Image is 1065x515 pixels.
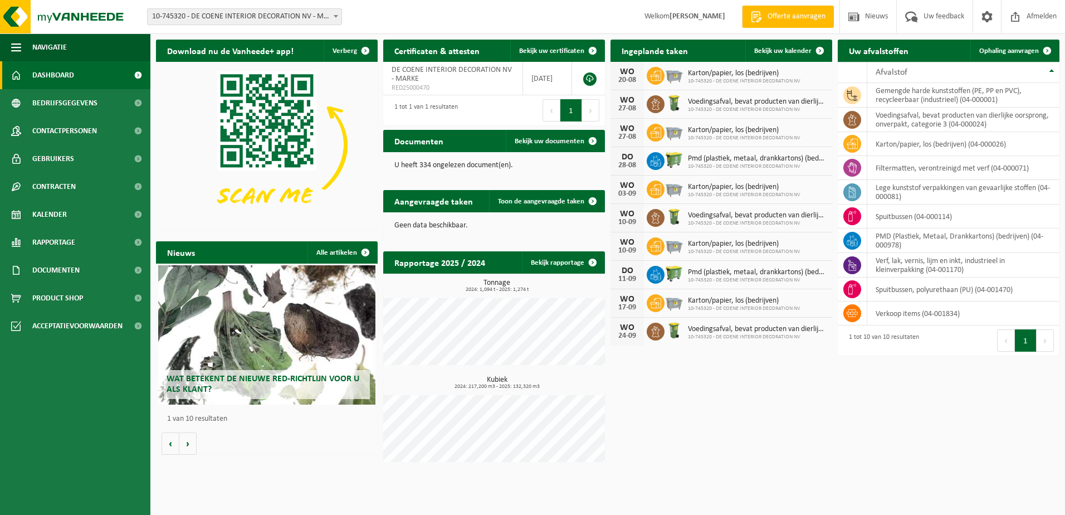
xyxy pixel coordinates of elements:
[665,179,683,198] img: WB-2500-GAL-GY-01
[688,249,800,255] span: 10-745320 - DE COENE INTERIOR DECORATION NV
[616,67,638,76] div: WO
[688,192,800,198] span: 10-745320 - DE COENE INTERIOR DECORATION NV
[333,47,357,55] span: Verberg
[867,156,1059,180] td: filtermatten, verontreinigd met verf (04-000071)
[522,251,604,274] a: Bekijk rapportage
[179,433,197,455] button: Volgende
[394,162,594,169] p: U heeft 334 ongelezen document(en).
[867,302,1059,325] td: verkoop items (04-001834)
[688,325,827,334] span: Voedingsafval, bevat producten van dierlijke oorsprong, onverpakt, categorie 3
[616,124,638,133] div: WO
[32,145,74,173] span: Gebruikers
[979,47,1039,55] span: Ophaling aanvragen
[498,198,584,205] span: Toon de aangevraagde taken
[616,295,638,304] div: WO
[519,47,584,55] span: Bekijk uw certificaten
[543,99,560,122] button: Previous
[838,40,920,61] h2: Uw afvalstoffen
[665,293,683,312] img: WB-2500-GAL-GY-01
[616,190,638,198] div: 03-09
[32,61,74,89] span: Dashboard
[616,323,638,332] div: WO
[156,241,206,263] h2: Nieuws
[616,162,638,169] div: 28-08
[167,375,359,394] span: Wat betekent de nieuwe RED-richtlijn voor u als klant?
[867,108,1059,132] td: voedingsafval, bevat producten van dierlijke oorsprong, onverpakt, categorie 3 (04-000024)
[688,78,800,85] span: 10-745320 - DE COENE INTERIOR DECORATION NV
[506,130,604,152] a: Bekijk uw documenten
[754,47,812,55] span: Bekijk uw kalender
[394,222,594,230] p: Geen data beschikbaar.
[688,277,827,284] span: 10-745320 - DE COENE INTERIOR DECORATION NV
[616,96,638,105] div: WO
[665,122,683,141] img: WB-2500-GAL-GY-01
[765,11,828,22] span: Offerte aanvragen
[515,138,584,145] span: Bekijk uw documenten
[616,210,638,218] div: WO
[867,278,1059,302] td: spuitbussen, polyurethaan (PU) (04-001470)
[32,89,97,117] span: Bedrijfsgegevens
[32,201,67,229] span: Kalender
[383,130,455,152] h2: Documenten
[389,384,605,390] span: 2024: 217,200 m3 - 2025: 132,320 m3
[156,40,305,61] h2: Download nu de Vanheede+ app!
[616,153,638,162] div: DO
[843,328,919,353] div: 1 tot 10 van 10 resultaten
[32,173,76,201] span: Contracten
[688,334,827,341] span: 10-745320 - DE COENE INTERIOR DECORATION NV
[32,312,123,340] span: Acceptatievoorwaarden
[742,6,834,28] a: Offerte aanvragen
[688,297,800,305] span: Karton/papier, los (bedrijven)
[616,218,638,226] div: 10-09
[688,98,827,106] span: Voedingsafval, bevat producten van dierlijke oorsprong, onverpakt, categorie 3
[665,264,683,283] img: WB-0660-HPE-GN-50
[970,40,1058,62] a: Ophaling aanvragen
[389,279,605,293] h3: Tonnage
[32,117,97,145] span: Contactpersonen
[665,207,683,226] img: WB-0140-HPE-GN-50
[616,76,638,84] div: 20-08
[167,415,372,423] p: 1 van 10 resultaten
[665,236,683,255] img: WB-2500-GAL-GY-01
[688,240,800,249] span: Karton/papier, los (bedrijven)
[688,305,800,312] span: 10-745320 - DE COENE INTERIOR DECORATION NV
[616,304,638,312] div: 17-09
[162,433,179,455] button: Vorige
[610,40,699,61] h2: Ingeplande taken
[489,190,604,212] a: Toon de aangevraagde taken
[32,256,80,284] span: Documenten
[389,98,458,123] div: 1 tot 1 van 1 resultaten
[32,229,75,256] span: Rapportage
[867,205,1059,229] td: spuitbussen (04-000114)
[867,180,1059,205] td: lege kunststof verpakkingen van gevaarlijke stoffen (04-000081)
[688,220,827,227] span: 10-745320 - DE COENE INTERIOR DECORATION NV
[665,150,683,169] img: WB-0660-HPE-GN-50
[383,190,484,212] h2: Aangevraagde taken
[616,133,638,141] div: 27-08
[392,66,512,83] span: DE COENE INTERIOR DECORATION NV - MARKE
[745,40,831,62] a: Bekijk uw kalender
[665,65,683,84] img: WB-2500-GAL-GY-01
[616,266,638,275] div: DO
[867,229,1059,253] td: PMD (Plastiek, Metaal, Drankkartons) (bedrijven) (04-000978)
[616,275,638,283] div: 11-09
[392,84,514,93] span: RED25000470
[383,251,496,273] h2: Rapportage 2025 / 2024
[1037,329,1054,352] button: Next
[389,376,605,390] h3: Kubiek
[148,9,341,25] span: 10-745320 - DE COENE INTERIOR DECORATION NV - MARKE
[688,211,827,220] span: Voedingsafval, bevat producten van dierlijke oorsprong, onverpakt, categorie 3
[688,135,800,142] span: 10-745320 - DE COENE INTERIOR DECORATION NV
[876,68,907,77] span: Afvalstof
[616,332,638,340] div: 24-09
[688,163,827,170] span: 10-745320 - DE COENE INTERIOR DECORATION NV
[688,154,827,163] span: Pmd (plastiek, metaal, drankkartons) (bedrijven)
[158,265,375,405] a: Wat betekent de nieuwe RED-richtlijn voor u als klant?
[324,40,377,62] button: Verberg
[307,241,377,264] a: Alle artikelen
[688,126,800,135] span: Karton/papier, los (bedrijven)
[867,132,1059,156] td: karton/papier, los (bedrijven) (04-000026)
[32,33,67,61] span: Navigatie
[670,12,725,21] strong: [PERSON_NAME]
[383,40,491,61] h2: Certificaten & attesten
